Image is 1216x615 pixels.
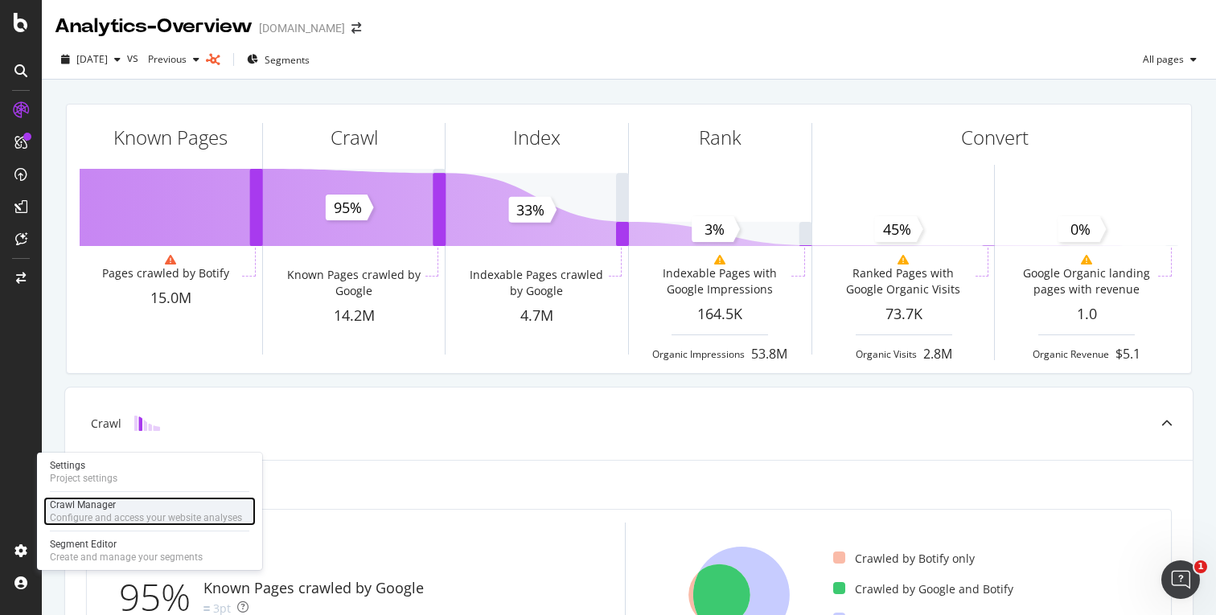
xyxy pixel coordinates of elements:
div: Known Pages crawled by Google [285,267,422,299]
div: Pages crawled by Botify [102,265,229,281]
div: Index [513,124,561,151]
div: Crawled by Google and Botify [833,581,1013,597]
div: Indexable Pages crawled by Google [468,267,606,299]
div: Segment Editor [50,538,203,551]
button: Previous [142,47,206,72]
iframe: Intercom live chat [1161,560,1200,599]
div: Crawled by Botify only [833,551,975,567]
button: All pages [1136,47,1203,72]
div: Known Pages [113,124,228,151]
span: vs [127,50,142,66]
div: Organic Impressions [652,347,745,361]
div: 53.8M [751,345,787,363]
div: [DOMAIN_NAME] [259,20,345,36]
div: Project settings [50,472,117,485]
div: arrow-right-arrow-left [351,23,361,34]
span: Segments [265,53,310,67]
div: Indexable Pages with Google Impressions [651,265,789,297]
button: Segments [240,47,316,72]
div: Rank [699,124,742,151]
span: 1 [1194,560,1207,573]
a: Crawl ManagerConfigure and access your website analyses [43,497,256,526]
div: 164.5K [629,304,811,325]
div: Crawl [91,416,121,432]
div: Create and manage your segments [50,551,203,564]
div: Analytics - Overview [55,13,253,40]
span: All pages [1136,52,1184,66]
span: Previous [142,52,187,66]
div: Crawl Manager [50,498,242,511]
img: block-icon [134,416,160,431]
div: 14.2M [263,305,446,326]
div: Known Pages crawled by Google [203,578,424,599]
img: Equal [203,606,210,611]
a: SettingsProject settings [43,457,256,486]
span: 2025 Oct. 5th [76,52,108,66]
div: Configure and access your website analyses [50,511,242,524]
button: [DATE] [55,47,127,72]
div: Crawl [331,124,378,151]
a: Segment EditorCreate and manage your segments [43,536,256,565]
div: 4.7M [446,305,628,326]
div: 15.0M [80,288,262,309]
div: Settings [50,459,117,472]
